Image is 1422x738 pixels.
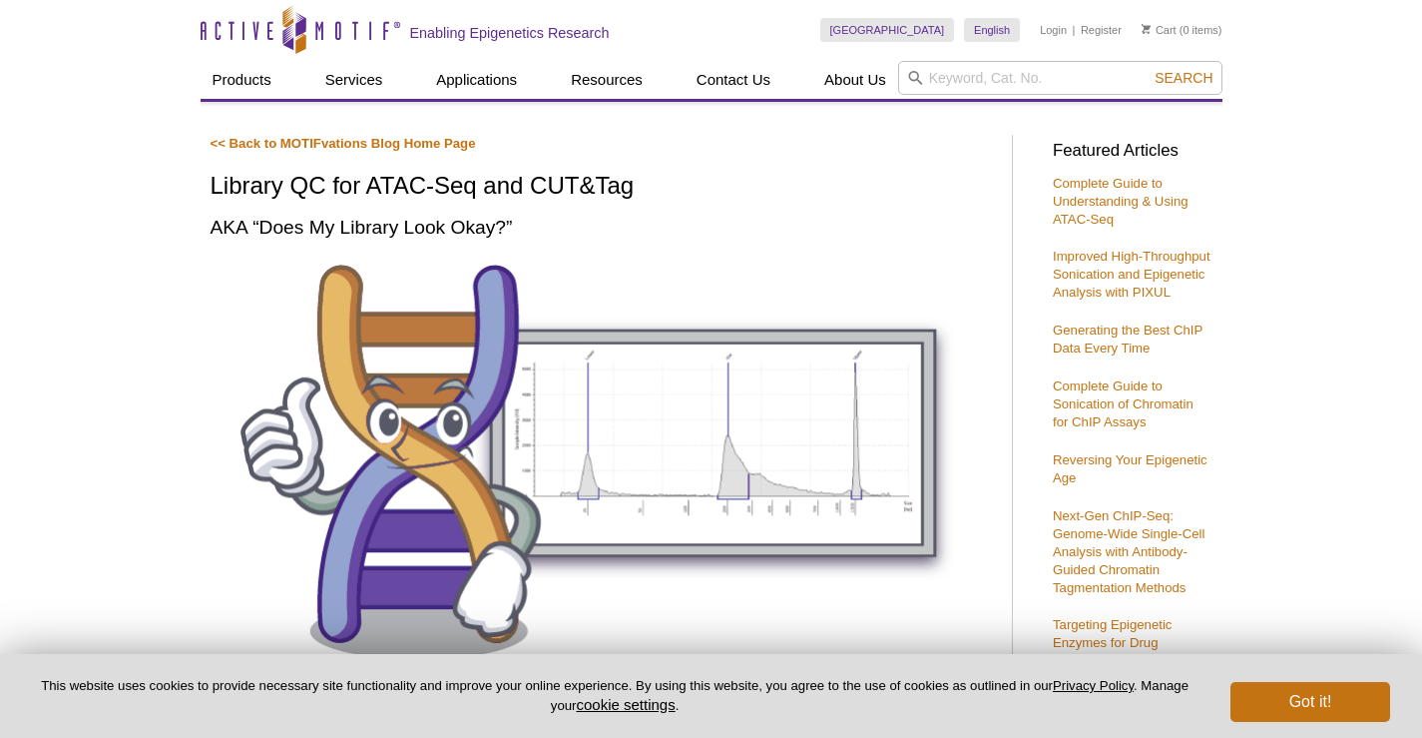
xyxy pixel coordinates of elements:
a: Applications [424,61,529,99]
a: Cart [1142,23,1177,37]
a: Next-Gen ChIP-Seq: Genome-Wide Single-Cell Analysis with Antibody-Guided Chromatin Tagmentation M... [1053,508,1204,595]
h2: Enabling Epigenetics Research [410,24,610,42]
a: About Us [812,61,898,99]
button: cookie settings [576,696,675,713]
a: Complete Guide to Understanding & Using ATAC-Seq [1053,176,1188,227]
a: Reversing Your Epigenetic Age [1053,452,1207,485]
h3: Featured Articles [1053,143,1212,160]
a: Generating the Best ChIP Data Every Time [1053,323,1202,356]
a: Privacy Policy [1053,678,1134,693]
a: Products [201,61,283,99]
img: Library QC for ATAC-Seq and CUT&Tag [211,256,992,668]
a: [GEOGRAPHIC_DATA] [820,18,955,42]
h1: Library QC for ATAC-Seq and CUT&Tag [211,173,992,202]
img: Your Cart [1142,24,1151,34]
a: << Back to MOTIFvations Blog Home Page [211,136,476,151]
a: Services [313,61,395,99]
a: Login [1040,23,1067,37]
a: Register [1081,23,1122,37]
a: Complete Guide to Sonication of Chromatin for ChIP Assays [1053,378,1193,429]
a: Improved High-Throughput Sonication and Epigenetic Analysis with PIXUL [1053,249,1210,300]
li: | [1073,18,1076,42]
p: This website uses cookies to provide necessary site functionality and improve your online experie... [32,677,1197,715]
input: Keyword, Cat. No. [898,61,1222,95]
a: Resources [559,61,655,99]
button: Got it! [1230,682,1390,722]
a: Targeting Epigenetic Enzymes for Drug Discovery & Development [1053,617,1204,668]
a: Contact Us [685,61,782,99]
h2: AKA “Does My Library Look Okay?” [211,214,992,241]
a: English [964,18,1020,42]
span: Search [1155,70,1212,86]
button: Search [1149,69,1218,87]
li: (0 items) [1142,18,1222,42]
